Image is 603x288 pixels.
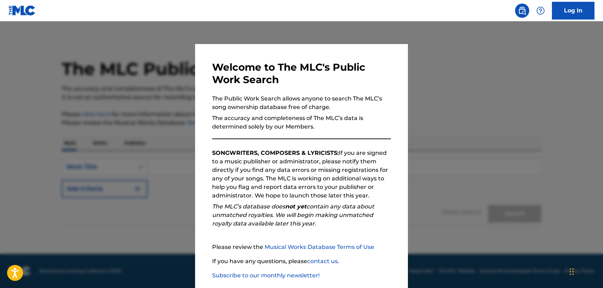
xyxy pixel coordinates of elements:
a: Subscribe to our monthly newsletter! [212,272,320,279]
img: help [536,6,545,15]
h3: Welcome to The MLC's Public Work Search [212,61,391,86]
img: MLC Logo [9,5,36,16]
strong: not yet [285,203,306,210]
div: Widget de chat [568,254,603,288]
p: If you have any questions, please . [212,257,391,266]
a: Musical Works Database Terms of Use [265,244,374,250]
div: Arrastrar [570,261,574,282]
a: Log In [552,2,594,20]
em: The MLC’s database does contain any data about unmatched royalties. We will begin making unmatche... [212,203,374,227]
img: search [518,6,526,15]
strong: SONGWRITERS, COMPOSERS & LYRICISTS: [212,150,339,156]
iframe: Chat Widget [568,254,603,288]
p: Please review the [212,243,391,251]
p: The accuracy and completeness of The MLC’s data is determined solely by our Members. [212,114,391,131]
div: Help [533,4,548,18]
p: The Public Work Search allows anyone to search The MLC’s song ownership database free of charge. [212,94,391,112]
a: contact us [307,258,338,265]
p: If you are signed to a music publisher or administrator, please notify them directly if you find ... [212,149,391,200]
a: Public Search [515,4,529,18]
